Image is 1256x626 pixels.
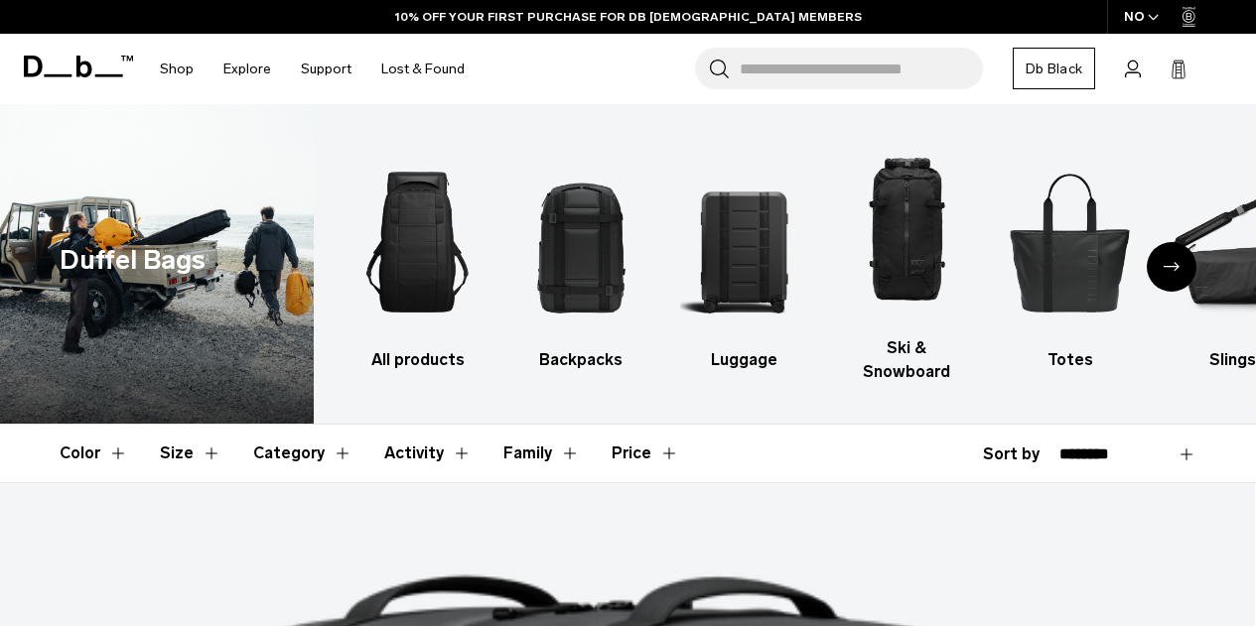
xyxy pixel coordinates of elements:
a: Support [301,34,351,104]
li: 4 / 10 [843,134,971,384]
img: Db [1006,146,1134,338]
h3: Backpacks [516,348,644,372]
img: Db [843,134,971,326]
a: Db Black [1013,48,1095,89]
a: Explore [223,34,271,104]
button: Toggle Price [612,425,679,482]
h3: Totes [1006,348,1134,372]
img: Db [516,146,644,338]
button: Toggle Filter [384,425,472,482]
a: Db Ski & Snowboard [843,134,971,384]
a: Db Backpacks [516,146,644,372]
button: Toggle Filter [503,425,580,482]
li: 5 / 10 [1006,146,1134,372]
h3: Ski & Snowboard [843,336,971,384]
h3: All products [353,348,482,372]
a: Db All products [353,146,482,372]
button: Toggle Filter [60,425,128,482]
div: Next slide [1147,242,1196,292]
a: Shop [160,34,194,104]
button: Toggle Filter [160,425,221,482]
button: Toggle Filter [253,425,352,482]
a: 10% OFF YOUR FIRST PURCHASE FOR DB [DEMOGRAPHIC_DATA] MEMBERS [395,8,862,26]
a: Db Luggage [680,146,808,372]
h1: Duffel Bags [60,240,206,281]
li: 2 / 10 [516,146,644,372]
a: Db Totes [1006,146,1134,372]
li: 3 / 10 [680,146,808,372]
img: Db [353,146,482,338]
a: Lost & Found [381,34,465,104]
img: Db [680,146,808,338]
li: 1 / 10 [353,146,482,372]
nav: Main Navigation [145,34,480,104]
h3: Luggage [680,348,808,372]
